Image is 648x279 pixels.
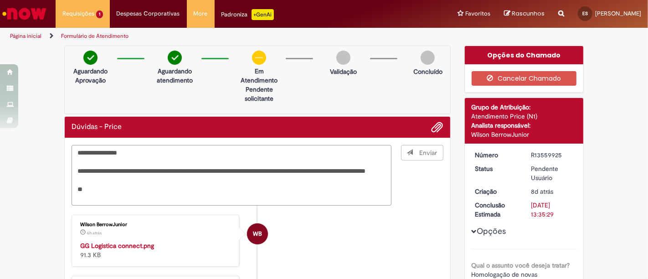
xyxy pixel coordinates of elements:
p: Aguardando Aprovação [68,67,113,85]
dt: Número [468,150,525,160]
a: Página inicial [10,32,41,40]
b: Qual o assunto você deseja tratar? [472,261,570,269]
div: Wilson BerrowJunior [472,130,577,139]
dt: Conclusão Estimada [468,201,525,219]
a: Rascunhos [504,10,545,18]
dt: Status [468,164,525,173]
div: Opções do Chamado [465,46,584,64]
div: 23/09/2025 15:43:35 [531,187,573,196]
span: 6h atrás [87,230,102,236]
span: 8d atrás [531,187,553,196]
span: Rascunhos [512,9,545,18]
span: 1 [96,10,103,18]
p: Em Atendimento [237,67,281,85]
img: img-circle-grey.png [421,51,435,65]
p: +GenAi [252,9,274,20]
div: Pendente Usuário [531,164,573,182]
textarea: Digite sua mensagem aqui... [72,145,391,206]
time: 30/09/2025 11:24:11 [87,230,102,236]
p: Pendente solicitante [237,85,281,103]
p: Concluído [413,67,442,76]
a: GG Logistica connect.png [80,242,154,250]
span: ES [582,10,588,16]
span: More [194,9,208,18]
h2: Dúvidas - Price Histórico de tíquete [72,123,122,131]
span: Favoritos [465,9,490,18]
img: check-circle-green.png [83,51,98,65]
img: ServiceNow [1,5,48,23]
div: Wilson BerrowJunior [247,223,268,244]
button: Adicionar anexos [432,121,443,133]
div: [DATE] 13:35:29 [531,201,573,219]
div: Grupo de Atribuição: [472,103,577,112]
ul: Trilhas de página [7,28,425,45]
p: Validação [330,67,357,76]
dt: Criação [468,187,525,196]
div: Analista responsável: [472,121,577,130]
a: Formulário de Atendimento [61,32,129,40]
div: Wilson BerrowJunior [80,222,232,227]
div: Atendimento Price (N1) [472,112,577,121]
img: img-circle-grey.png [336,51,350,65]
span: Requisições [62,9,94,18]
span: Despesas Corporativas [117,9,180,18]
img: check-circle-green.png [168,51,182,65]
div: R13559925 [531,150,573,160]
button: Cancelar Chamado [472,71,577,86]
span: WB [253,223,262,245]
div: Padroniza [221,9,274,20]
time: 23/09/2025 15:43:35 [531,187,553,196]
span: [PERSON_NAME] [595,10,641,17]
div: 91.3 KB [80,241,232,259]
img: circle-minus.png [252,51,266,65]
p: Aguardando atendimento [153,67,197,85]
